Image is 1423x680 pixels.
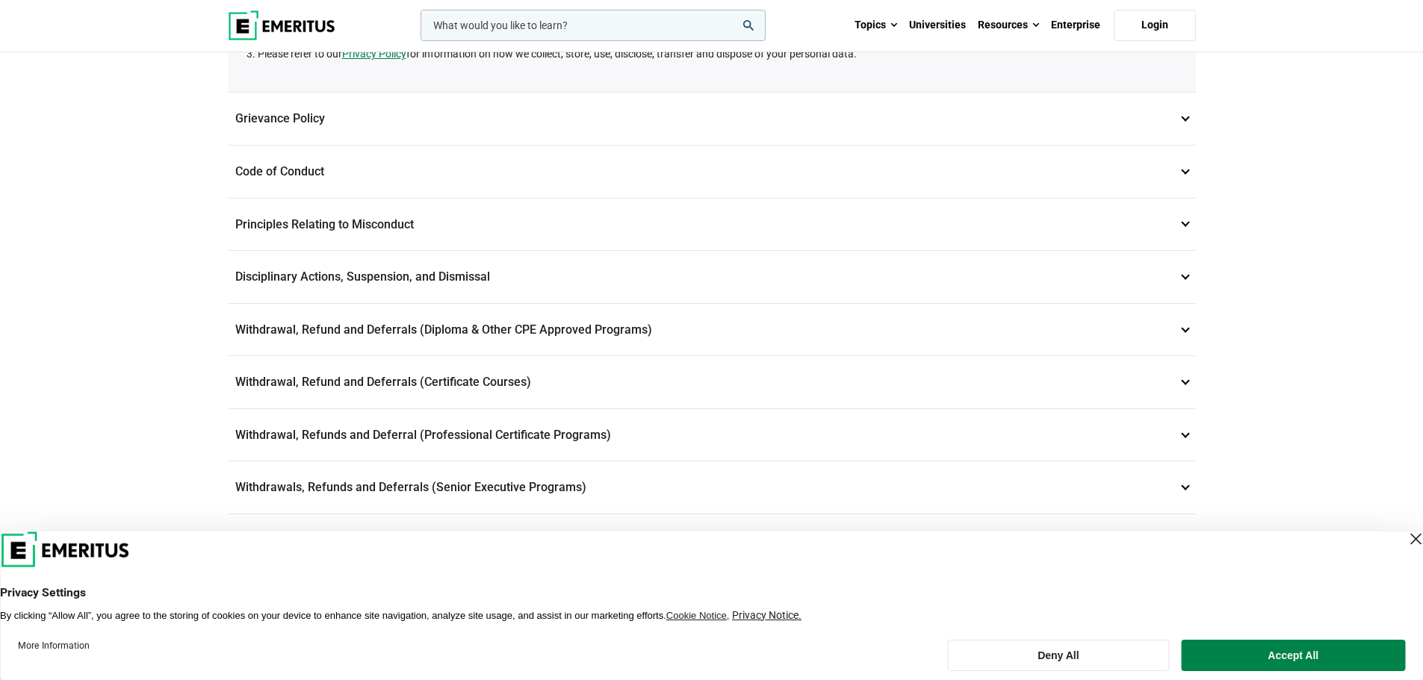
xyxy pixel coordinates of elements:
[421,10,766,41] input: woocommerce-product-search-field-0
[228,461,1196,514] p: Withdrawals, Refunds and Deferrals (Senior Executive Programs)
[228,199,1196,251] p: Principles Relating to Misconduct
[228,146,1196,198] p: Code of Conduct
[228,514,1196,567] p: Minimum Attendance Required
[342,46,406,62] a: Privacy Policy
[228,93,1196,145] p: Grievance Policy
[258,46,1181,62] li: Please refer to our for information on how we collect, store, use, disclose, transfer and dispose...
[228,356,1196,408] p: Withdrawal, Refund and Deferrals (Certificate Courses)
[228,251,1196,303] p: Disciplinary Actions, Suspension, and Dismissal
[1114,10,1196,41] a: Login
[228,409,1196,461] p: Withdrawal, Refunds and Deferral (Professional Certificate Programs)
[228,304,1196,356] p: Withdrawal, Refund and Deferrals (Diploma & Other CPE Approved Programs)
